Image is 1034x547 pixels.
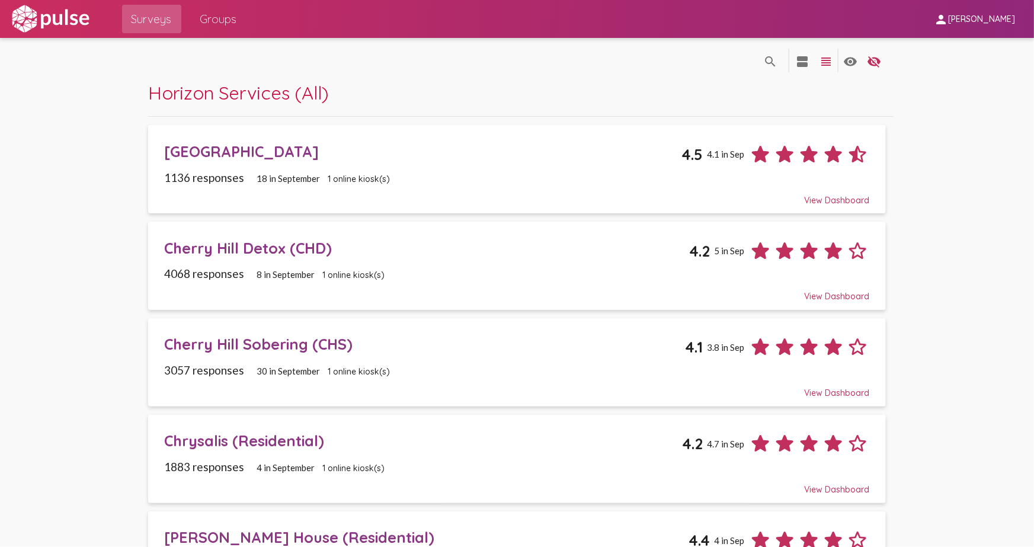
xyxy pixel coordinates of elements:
[948,14,1015,25] span: [PERSON_NAME]
[862,49,886,72] button: language
[164,335,685,353] div: Cherry Hill Sobering (CHS)
[257,269,315,280] span: 8 in September
[790,49,814,72] button: language
[164,267,244,280] span: 4068 responses
[819,55,833,69] mat-icon: language
[707,342,744,353] span: 3.8 in Sep
[257,462,315,473] span: 4 in September
[843,55,857,69] mat-icon: language
[164,363,244,377] span: 3057 responses
[9,4,91,34] img: white-logo.svg
[322,270,385,280] span: 1 online kiosk(s)
[148,222,886,310] a: Cherry Hill Detox (CHD)4.25 in Sep4068 responses8 in September1 online kiosk(s)View Dashboard
[685,338,703,356] span: 4.1
[867,55,881,69] mat-icon: language
[759,49,783,72] button: language
[714,245,744,256] span: 5 in Sep
[714,535,744,546] span: 4 in Sep
[322,463,385,474] span: 1 online kiosk(s)
[148,81,329,104] span: Horizon Services (All)
[838,49,862,72] button: language
[924,8,1025,30] button: [PERSON_NAME]
[164,377,870,398] div: View Dashboard
[707,439,744,449] span: 4.7 in Sep
[164,142,681,161] div: [GEOGRAPHIC_DATA]
[257,366,320,376] span: 30 in September
[164,460,244,474] span: 1883 responses
[164,431,682,450] div: Chrysalis (Residential)
[200,8,237,30] span: Groups
[164,528,689,546] div: [PERSON_NAME] House (Residential)
[148,125,886,213] a: [GEOGRAPHIC_DATA]4.54.1 in Sep1136 responses18 in September1 online kiosk(s)View Dashboard
[328,366,390,377] span: 1 online kiosk(s)
[191,5,247,33] a: Groups
[795,55,809,69] mat-icon: language
[164,171,244,184] span: 1136 responses
[164,280,870,302] div: View Dashboard
[682,434,703,453] span: 4.2
[689,242,710,260] span: 4.2
[148,318,886,407] a: Cherry Hill Sobering (CHS)4.13.8 in Sep3057 responses30 in September1 online kiosk(s)View Dashboard
[681,145,703,164] span: 4.5
[164,184,870,206] div: View Dashboard
[764,55,778,69] mat-icon: language
[148,415,886,503] a: Chrysalis (Residential)4.24.7 in Sep1883 responses4 in September1 online kiosk(s)View Dashboard
[132,8,172,30] span: Surveys
[814,49,838,72] button: language
[164,239,689,257] div: Cherry Hill Detox (CHD)
[328,174,390,184] span: 1 online kiosk(s)
[257,173,320,184] span: 18 in September
[707,149,744,159] span: 4.1 in Sep
[934,12,948,27] mat-icon: person
[164,474,870,495] div: View Dashboard
[122,5,181,33] a: Surveys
